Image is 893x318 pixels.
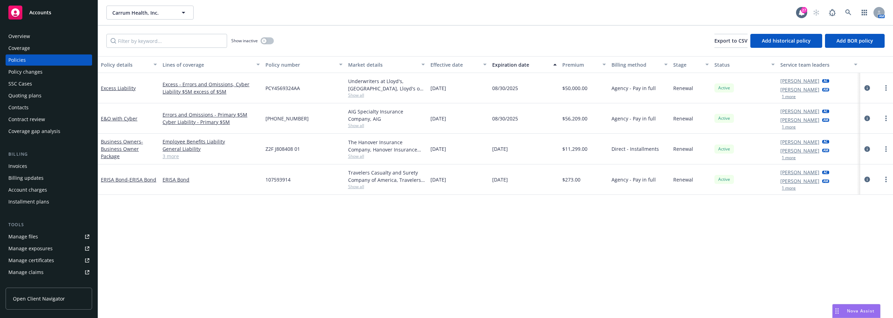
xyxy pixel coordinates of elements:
[6,43,92,54] a: Coverage
[6,3,92,22] a: Accounts
[882,145,890,153] a: more
[714,61,767,68] div: Status
[778,56,860,73] button: Service team leaders
[762,37,811,44] span: Add historical policy
[106,34,227,48] input: Filter by keyword...
[562,145,587,153] span: $11,299.00
[714,37,748,44] span: Export to CSV
[673,145,693,153] span: Renewal
[348,108,425,123] div: AIG Specialty Insurance Company, AIG
[492,145,508,153] span: [DATE]
[717,115,731,121] span: Active
[6,267,92,278] a: Manage claims
[6,172,92,184] a: Billing updates
[562,115,587,122] span: $56,209.00
[857,6,871,20] a: Switch app
[8,172,44,184] div: Billing updates
[782,125,796,129] button: 1 more
[430,176,446,183] span: [DATE]
[863,175,871,184] a: circleInformation
[825,6,839,20] a: Report a Bug
[611,61,660,68] div: Billing method
[492,84,518,92] span: 08/30/2025
[780,61,849,68] div: Service team leaders
[717,85,731,91] span: Active
[430,145,446,153] span: [DATE]
[163,153,260,160] a: 3 more
[714,34,748,48] button: Export to CSV
[673,115,693,122] span: Renewal
[101,138,143,160] a: Business Owners
[6,78,92,89] a: SSC Cases
[8,243,53,254] div: Manage exposures
[6,161,92,172] a: Invoices
[6,184,92,195] a: Account charges
[780,138,819,146] a: [PERSON_NAME]
[560,56,609,73] button: Premium
[348,92,425,98] span: Show all
[231,38,258,44] span: Show inactive
[160,56,263,73] button: Lines of coverage
[780,116,819,124] a: [PERSON_NAME]
[6,243,92,254] a: Manage exposures
[609,56,670,73] button: Billing method
[6,31,92,42] a: Overview
[348,153,425,159] span: Show all
[780,77,819,84] a: [PERSON_NAME]
[6,102,92,113] a: Contacts
[8,78,32,89] div: SSC Cases
[562,176,580,183] span: $273.00
[348,139,425,153] div: The Hanover Insurance Company, Hanover Insurance Group
[101,138,143,160] span: - Business Owner Package
[780,108,819,115] a: [PERSON_NAME]
[6,279,92,290] a: Manage BORs
[841,6,855,20] a: Search
[6,151,92,158] div: Billing
[8,126,60,137] div: Coverage gap analysis
[163,118,260,126] a: Cyber Liability - Primary $5M
[112,9,173,16] span: Carrum Health, Inc.
[428,56,489,73] button: Effective date
[6,114,92,125] a: Contract review
[348,169,425,184] div: Travelers Casualty and Surety Company of America, Travelers Insurance
[163,145,260,153] a: General Liability
[6,221,92,228] div: Tools
[348,77,425,92] div: Underwriters at Lloyd's, [GEOGRAPHIC_DATA], Lloyd's of [GEOGRAPHIC_DATA], Mosaic Americas Insuran...
[265,61,335,68] div: Policy number
[6,231,92,242] a: Manage files
[809,6,823,20] a: Start snowing
[348,123,425,128] span: Show all
[8,54,26,66] div: Policies
[8,267,44,278] div: Manage claims
[8,102,29,113] div: Contacts
[6,66,92,77] a: Policy changes
[670,56,712,73] button: Stage
[611,115,656,122] span: Agency - Pay in full
[430,84,446,92] span: [DATE]
[348,61,417,68] div: Market details
[263,56,345,73] button: Policy number
[6,90,92,101] a: Quoting plans
[163,61,252,68] div: Lines of coverage
[825,34,885,48] button: Add BOR policy
[673,84,693,92] span: Renewal
[6,255,92,266] a: Manage certificates
[611,145,659,153] span: Direct - Installments
[8,279,41,290] div: Manage BORs
[163,111,260,118] a: Errors and Omissions - Primary $5M
[8,31,30,42] div: Overview
[265,145,300,153] span: Z2F J808408 01
[750,34,822,48] button: Add historical policy
[265,84,300,92] span: PCY4569324AA
[562,84,587,92] span: $50,000.00
[345,56,428,73] button: Market details
[673,61,701,68] div: Stage
[6,54,92,66] a: Policies
[836,37,873,44] span: Add BOR policy
[832,304,880,318] button: Nova Assist
[611,176,656,183] span: Agency - Pay in full
[717,176,731,183] span: Active
[562,61,599,68] div: Premium
[492,176,508,183] span: [DATE]
[882,175,890,184] a: more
